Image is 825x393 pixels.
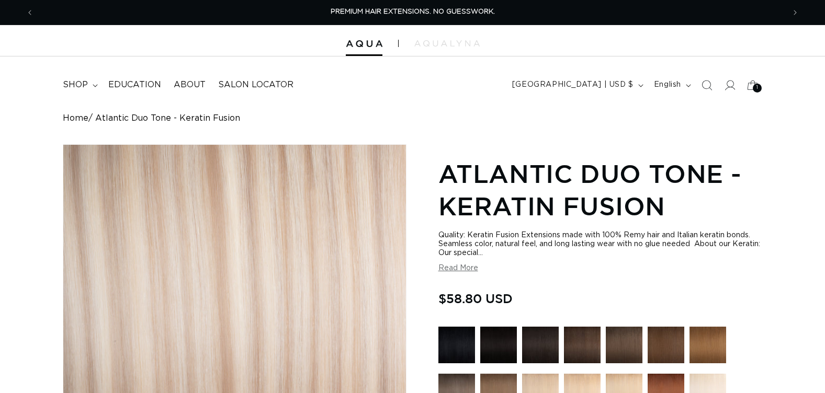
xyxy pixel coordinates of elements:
[506,75,648,95] button: [GEOGRAPHIC_DATA] | USD $
[218,79,293,90] span: Salon Locator
[438,327,475,368] a: 1 Black - Keratin Fusion
[438,157,762,223] h1: Atlantic Duo Tone - Keratin Fusion
[606,327,642,368] a: 4AB Medium Ash Brown - Keratin Fusion
[63,79,88,90] span: shop
[480,327,517,363] img: 1N Natural Black - Keratin Fusion
[331,8,495,15] span: PREMIUM HAIR EXTENSIONS. NO GUESSWORK.
[102,73,167,97] a: Education
[480,327,517,368] a: 1N Natural Black - Keratin Fusion
[108,79,161,90] span: Education
[648,327,684,363] img: 4 Medium Brown - Keratin Fusion
[690,327,726,363] img: 6 Light Brown - Keratin Fusion
[564,327,601,368] a: 2 Dark Brown - Keratin Fusion
[522,327,559,363] img: 1B Soft Black - Keratin Fusion
[648,327,684,368] a: 4 Medium Brown - Keratin Fusion
[438,231,762,258] div: Quality: Keratin Fusion Extensions made with 100% Remy hair and Italian keratin bonds. Seamless c...
[564,327,601,363] img: 2 Dark Brown - Keratin Fusion
[63,113,762,123] nav: breadcrumbs
[606,327,642,363] img: 4AB Medium Ash Brown - Keratin Fusion
[654,79,681,90] span: English
[95,113,240,123] span: Atlantic Duo Tone - Keratin Fusion
[695,74,718,97] summary: Search
[756,84,759,93] span: 1
[784,3,807,22] button: Next announcement
[648,75,695,95] button: English
[63,113,88,123] a: Home
[346,40,382,48] img: Aqua Hair Extensions
[512,79,634,90] span: [GEOGRAPHIC_DATA] | USD $
[438,327,475,363] img: 1 Black - Keratin Fusion
[212,73,300,97] a: Salon Locator
[414,40,480,47] img: aqualyna.com
[690,327,726,368] a: 6 Light Brown - Keratin Fusion
[56,73,102,97] summary: shop
[522,327,559,368] a: 1B Soft Black - Keratin Fusion
[174,79,206,90] span: About
[438,288,513,308] span: $58.80 USD
[167,73,212,97] a: About
[18,3,41,22] button: Previous announcement
[438,264,478,273] button: Read More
